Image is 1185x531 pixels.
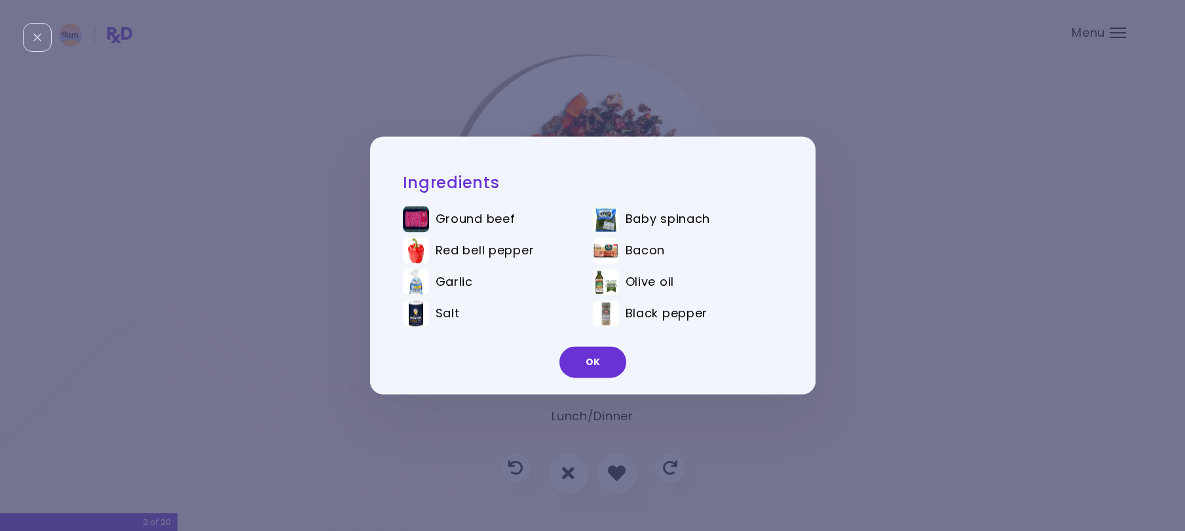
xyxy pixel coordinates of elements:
span: Garlic [436,275,473,290]
span: Black pepper [626,307,708,321]
span: Ground beef [436,212,516,227]
span: Baby spinach [626,212,711,227]
h2: Ingredients [403,172,783,193]
button: OK [559,347,626,378]
span: Salt [436,307,460,321]
span: Bacon [626,244,666,258]
span: Red bell pepper [436,244,535,258]
span: Olive oil [626,275,674,290]
div: Close [23,23,52,52]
